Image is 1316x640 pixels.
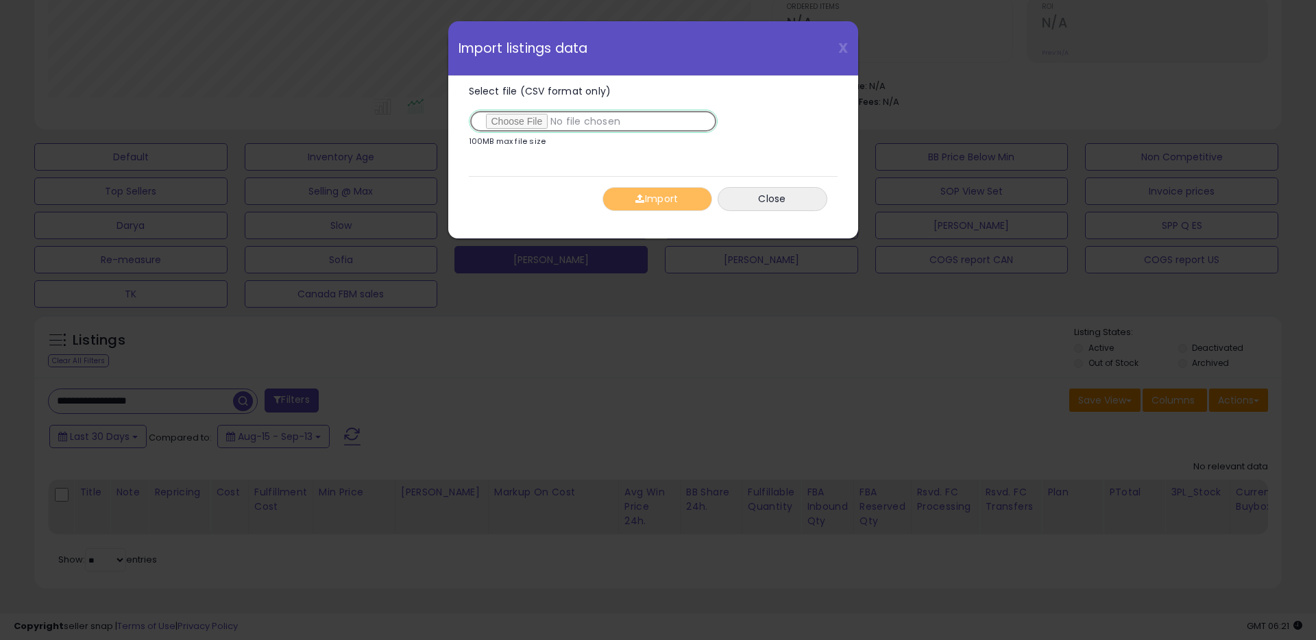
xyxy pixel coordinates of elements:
[459,42,588,55] span: Import listings data
[469,138,546,145] p: 100MB max file size
[602,187,712,211] button: Import
[469,84,611,98] span: Select file (CSV format only)
[838,38,848,58] span: X
[718,187,827,211] button: Close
